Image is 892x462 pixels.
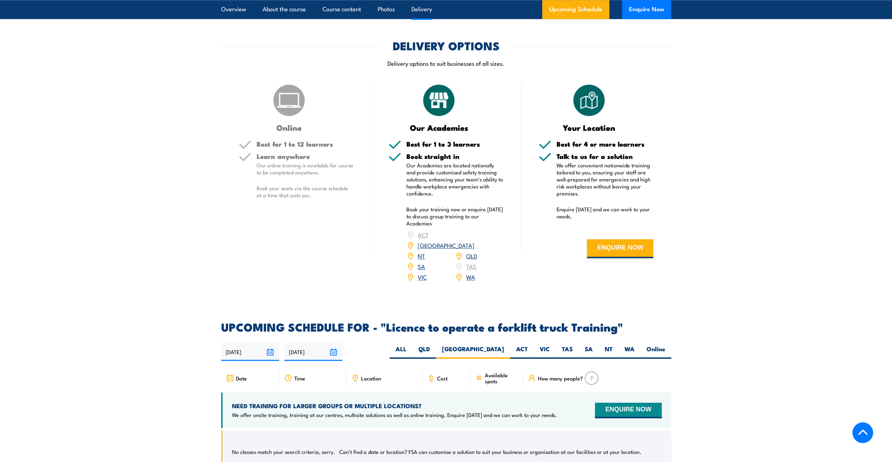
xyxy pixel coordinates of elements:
label: WA [618,345,641,359]
label: [GEOGRAPHIC_DATA] [436,345,510,359]
h3: Online [239,123,340,131]
h3: Our Academies [389,123,489,131]
label: NT [599,345,618,359]
p: Can’t find a date or location? FSA can customise a solution to suit your business or organisation... [339,448,641,455]
p: Enquire [DATE] and we can work to your needs. [557,206,654,220]
a: VIC [418,272,427,281]
p: No classes match your search criteria, sorry. [232,448,335,455]
label: SA [579,345,599,359]
h5: Best for 1 to 3 learners [406,141,503,147]
p: Our online training is available for course to be completed anywhere. [257,162,354,176]
p: Delivery options to suit businesses of all sizes. [221,59,671,67]
p: Our Academies are located nationally and provide customised safety training solutions, enhancing ... [406,162,503,197]
input: To date [284,343,342,361]
h5: Best for 1 to 12 learners [257,141,354,147]
h5: Book straight in [406,153,503,160]
span: Cost [437,375,448,381]
span: Available spots [484,372,518,384]
a: NT [418,251,425,260]
h4: NEED TRAINING FOR LARGER GROUPS OR MULTIPLE LOCATIONS? [232,402,557,410]
p: We offer convenient nationwide training tailored to you, ensuring your staff are well-prepared fo... [557,162,654,197]
label: Online [641,345,671,359]
a: SA [418,262,425,270]
a: WA [466,272,475,281]
span: Time [294,375,305,381]
p: We offer onsite training, training at our centres, multisite solutions as well as online training... [232,411,557,418]
h5: Talk to us for a solution [557,153,654,160]
label: QLD [412,345,436,359]
p: Book your training now or enquire [DATE] to discuss group training to our Academies [406,206,503,227]
a: [GEOGRAPHIC_DATA] [418,241,474,249]
span: Date [236,375,247,381]
h2: DELIVERY OPTIONS [393,40,500,50]
span: How many people? [538,375,583,381]
button: ENQUIRE NOW [587,239,653,258]
h3: Your Location [539,123,640,131]
button: ENQUIRE NOW [595,403,661,418]
h5: Learn anywhere [257,153,354,160]
span: Location [361,375,381,381]
label: ALL [390,345,412,359]
a: QLD [466,251,477,260]
h2: UPCOMING SCHEDULE FOR - "Licence to operate a forklift truck Training" [221,322,671,332]
h5: Best for 4 or more learners [557,141,654,147]
input: From date [221,343,279,361]
label: TAS [556,345,579,359]
label: ACT [510,345,534,359]
label: VIC [534,345,556,359]
p: Book your seats via the course schedule at a time that suits you. [257,185,354,199]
